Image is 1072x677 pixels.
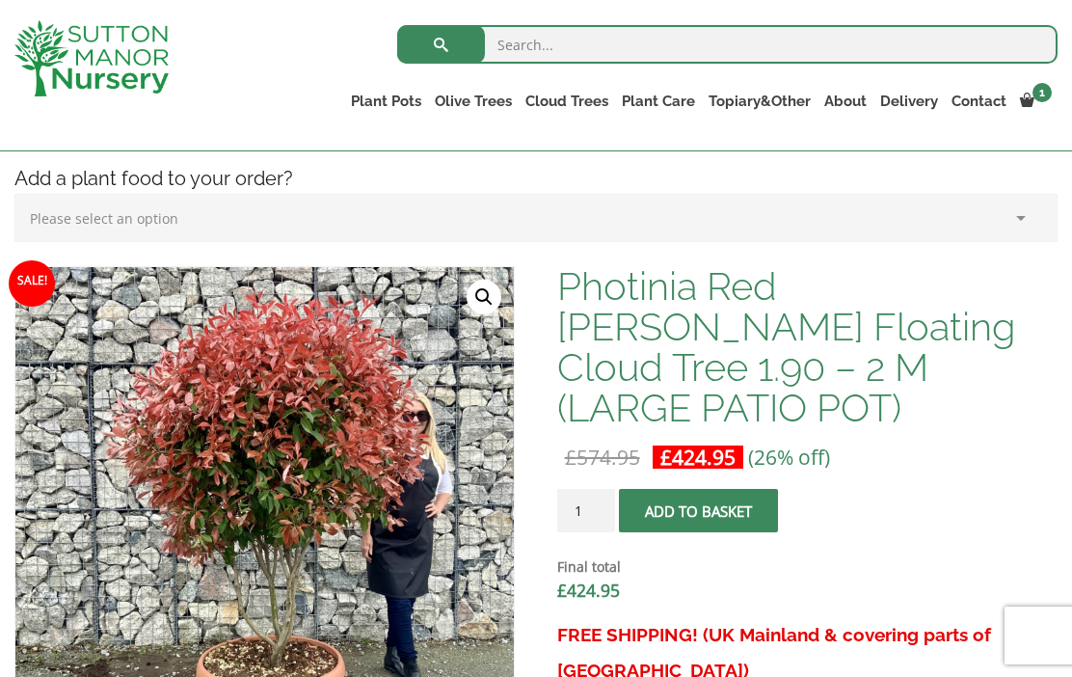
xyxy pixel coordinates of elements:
h1: Photinia Red [PERSON_NAME] Floating Cloud Tree 1.90 – 2 M (LARGE PATIO POT) [557,265,1058,427]
a: Contact [945,87,1013,114]
span: £ [660,443,672,470]
button: Add to basket [619,488,778,531]
dt: Final total [557,555,1058,578]
span: £ [557,578,567,601]
a: Topiary&Other [702,87,817,114]
span: 1 [1032,82,1052,101]
bdi: 574.95 [565,443,640,470]
a: View full-screen image gallery [467,279,501,313]
input: Product quantity [557,488,615,531]
a: Plant Care [615,87,702,114]
span: (26% off) [748,443,830,470]
img: logo [14,19,169,95]
span: Sale! [9,259,55,306]
span: £ [565,443,576,470]
a: 1 [1013,87,1058,114]
bdi: 424.95 [660,443,736,470]
a: Delivery [873,87,945,114]
bdi: 424.95 [557,578,620,601]
input: Search... [397,24,1058,63]
a: Cloud Trees [519,87,615,114]
a: About [817,87,873,114]
a: Olive Trees [428,87,519,114]
a: Plant Pots [344,87,428,114]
